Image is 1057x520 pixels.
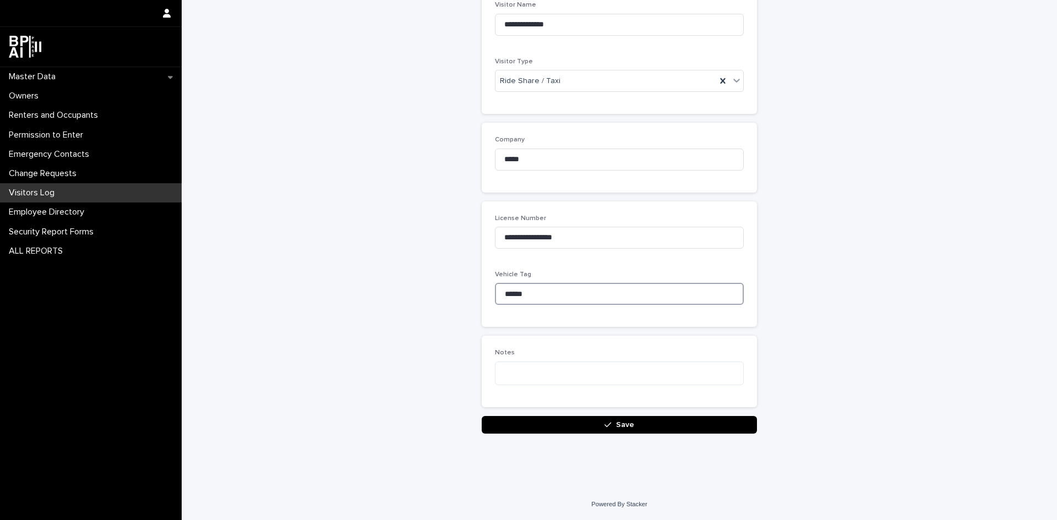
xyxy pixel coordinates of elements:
[495,136,525,143] span: Company
[495,58,533,65] span: Visitor Type
[4,227,102,237] p: Security Report Forms
[4,130,92,140] p: Permission to Enter
[4,149,98,160] p: Emergency Contacts
[4,72,64,82] p: Master Data
[4,110,107,121] p: Renters and Occupants
[4,207,93,217] p: Employee Directory
[4,246,72,256] p: ALL REPORTS
[495,271,531,278] span: Vehicle Tag
[4,188,63,198] p: Visitors Log
[495,215,546,222] span: License Number
[482,416,757,434] button: Save
[500,75,560,87] span: Ride Share / Taxi
[495,349,515,356] span: Notes
[4,168,85,179] p: Change Requests
[591,501,647,507] a: Powered By Stacker
[9,36,41,58] img: dwgmcNfxSF6WIOOXiGgu
[616,421,634,429] span: Save
[4,91,47,101] p: Owners
[495,2,536,8] span: Visitor Name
